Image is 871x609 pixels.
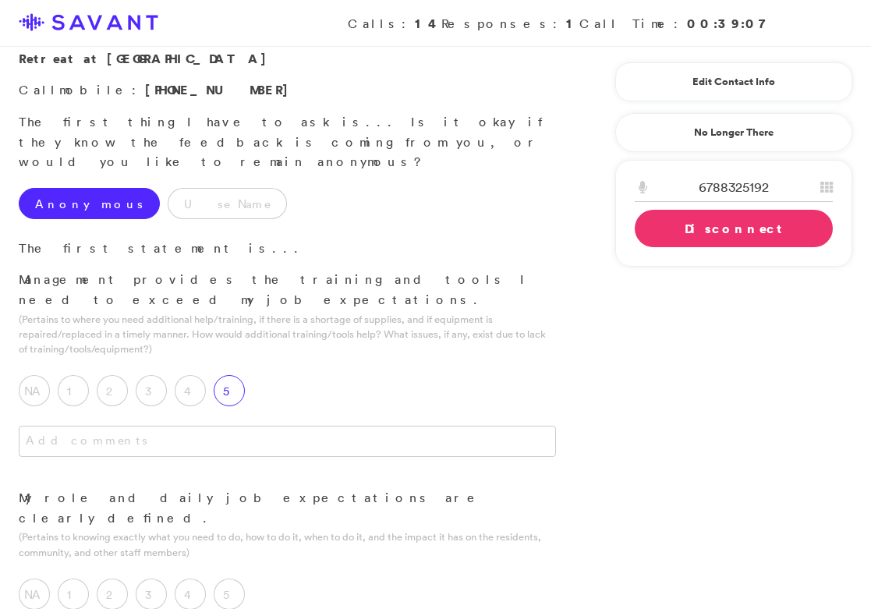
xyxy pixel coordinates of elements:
a: No Longer There [615,113,852,152]
p: The first thing I have to ask is... Is it okay if they know the feedback is coming from you, or w... [19,112,556,172]
label: 1 [58,375,89,406]
p: My role and daily job expectations are clearly defined. [19,488,556,528]
p: The first statement is... [19,239,556,259]
label: 4 [175,375,206,406]
span: mobile [59,82,132,97]
strong: 14 [415,15,441,32]
strong: 1 [566,15,579,32]
strong: 00:39:07 [687,15,774,32]
p: (Pertains to where you need additional help/training, if there is a shortage of supplies, and if ... [19,312,556,357]
p: Call : [19,80,556,101]
label: 5 [214,375,245,406]
a: Disconnect [635,210,833,247]
label: 2 [97,375,128,406]
p: You are calling on behalf of [19,29,556,69]
label: Anonymous [19,188,160,219]
p: (Pertains to knowing exactly what you need to do, how to do it, when to do it, and the impact it ... [19,529,556,559]
p: Management provides the training and tools I need to exceed my job expectations. [19,270,556,310]
label: Use Name [168,188,287,219]
span: [PHONE_NUMBER] [145,81,296,98]
label: NA [19,375,50,406]
strong: The Retreat at [GEOGRAPHIC_DATA] [19,30,536,67]
label: 3 [136,375,167,406]
a: Edit Contact Info [635,69,833,94]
